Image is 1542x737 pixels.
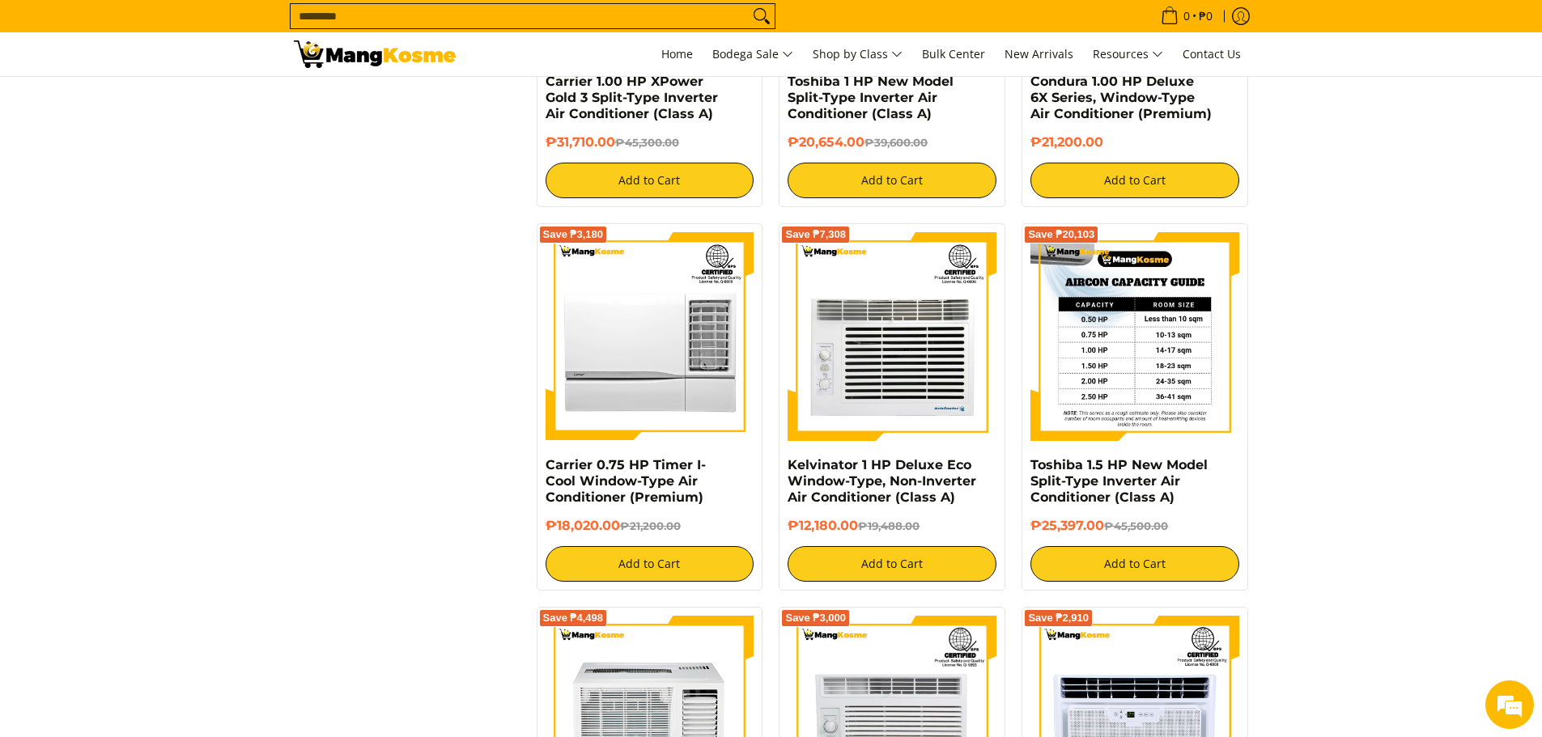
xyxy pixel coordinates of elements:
[1196,11,1215,22] span: ₱0
[1181,11,1192,22] span: 0
[785,230,846,239] span: Save ₱7,308
[1028,230,1094,239] span: Save ₱20,103
[788,232,996,441] img: Kelvinator 1 HP Deluxe Eco Window-Type, Non-Inverter Air Conditioner (Class A)
[749,4,775,28] button: Search
[1030,163,1239,198] button: Add to Cart
[864,136,928,149] del: ₱39,600.00
[1156,7,1217,25] span: •
[813,44,903,65] span: Shop by Class
[265,8,304,47] div: Minimize live chat window
[546,163,754,198] button: Add to Cart
[543,613,604,623] span: Save ₱4,498
[546,232,754,441] img: Carrier 0.75 HP Timer I-Cool Window-Type Air Conditioner (Premium)
[704,32,801,76] a: Bodega Sale
[858,519,920,532] del: ₱19,488.00
[472,32,1249,76] nav: Main Menu
[712,44,793,65] span: Bodega Sale
[546,518,754,534] h6: ₱18,020.00
[661,46,693,61] span: Home
[94,204,223,367] span: We're online!
[546,457,706,505] a: Carrier 0.75 HP Timer I-Cool Window-Type Air Conditioner (Premium)
[615,136,679,149] del: ₱45,300.00
[1030,457,1208,505] a: Toshiba 1.5 HP New Model Split-Type Inverter Air Conditioner (Class A)
[788,457,976,505] a: Kelvinator 1 HP Deluxe Eco Window-Type, Non-Inverter Air Conditioner (Class A)
[294,40,456,68] img: Bodega Sale Aircon l Mang Kosme: Home Appliances Warehouse Sale
[1104,519,1168,532] del: ₱45,500.00
[788,74,954,121] a: Toshiba 1 HP New Model Split-Type Inverter Air Conditioner (Class A)
[1030,134,1239,150] h6: ₱21,200.00
[788,518,996,534] h6: ₱12,180.00
[914,32,993,76] a: Bulk Center
[546,134,754,150] h6: ₱31,710.00
[84,91,272,112] div: Chat with us now
[1030,518,1239,534] h6: ₱25,397.00
[1030,546,1239,582] button: Add to Cart
[1005,46,1073,61] span: New Arrivals
[1030,74,1212,121] a: Condura 1.00 HP Deluxe 6X Series, Window-Type Air Conditioner (Premium)
[805,32,911,76] a: Shop by Class
[8,442,308,498] textarea: Type your message and hit 'Enter'
[1093,44,1163,65] span: Resources
[785,613,846,623] span: Save ₱3,000
[788,134,996,150] h6: ₱20,654.00
[1030,232,1239,441] img: Toshiba 1.5 HP New Model Split-Type Inverter Air Conditioner (Class A) - 0
[1028,613,1089,623] span: Save ₱2,910
[1175,32,1249,76] a: Contact Us
[922,46,985,61] span: Bulk Center
[543,230,604,239] span: Save ₱3,180
[1085,32,1171,76] a: Resources
[620,519,681,532] del: ₱21,200.00
[788,163,996,198] button: Add to Cart
[546,74,718,121] a: Carrier 1.00 HP XPower Gold 3 Split-Type Inverter Air Conditioner (Class A)
[788,546,996,582] button: Add to Cart
[996,32,1081,76] a: New Arrivals
[1183,46,1241,61] span: Contact Us
[546,546,754,582] button: Add to Cart
[653,32,701,76] a: Home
